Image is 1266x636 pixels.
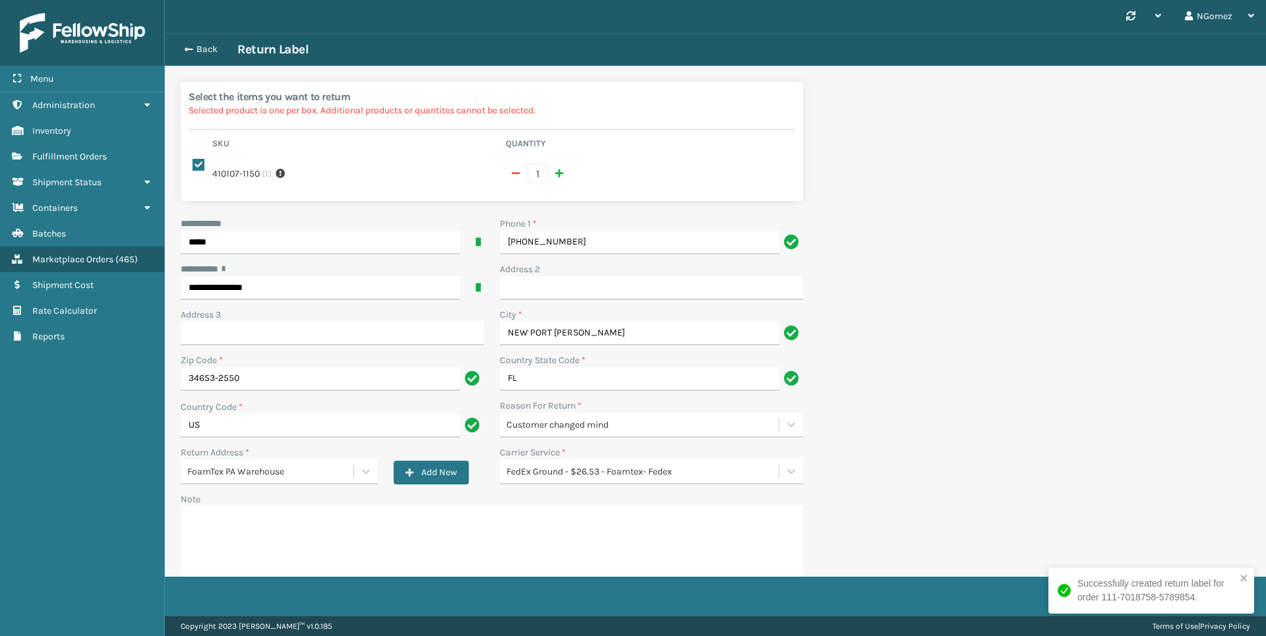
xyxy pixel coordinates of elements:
[506,418,780,432] div: Customer changed mind
[32,331,65,342] span: Reports
[181,616,332,636] p: Copyright 2023 [PERSON_NAME]™ v 1.0.185
[32,151,107,162] span: Fulfillment Orders
[500,217,537,231] label: Phone 1
[500,308,522,322] label: City
[262,167,272,181] span: ( 1 )
[500,353,586,367] label: Country State Code
[32,100,95,111] span: Administration
[181,400,243,414] label: Country Code
[500,446,566,459] label: Carrier Service
[181,308,221,322] label: Address 3
[502,138,795,154] th: Quantity
[181,353,223,367] label: Zip Code
[30,73,53,84] span: Menu
[187,465,355,478] div: FoamTex PA Warehouse
[177,43,237,55] button: Back
[32,279,94,291] span: Shipment Cost
[32,125,71,136] span: Inventory
[1240,573,1249,585] button: close
[20,13,145,53] img: logo
[237,42,309,57] h3: Return Label
[181,446,249,459] label: Return Address
[32,177,102,188] span: Shipment Status
[189,90,795,103] h2: Select the items you want to return
[32,202,78,214] span: Containers
[115,254,138,265] span: ( 465 )
[32,228,66,239] span: Batches
[500,262,540,276] label: Address 2
[208,138,502,154] th: Sku
[1077,577,1236,604] div: Successfully created return label for order 111-7018758-5789854.
[189,103,795,117] p: Selected product is one per box. Additional products or quantites cannot be selected.
[32,305,97,316] span: Rate Calculator
[500,399,582,413] label: Reason For Return
[212,167,260,181] label: 410107-1150
[394,461,469,484] button: Add New
[32,254,113,265] span: Marketplace Orders
[506,465,780,478] div: FedEx Ground - $26.53 - Foamtex- Fedex
[181,494,200,505] label: Note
